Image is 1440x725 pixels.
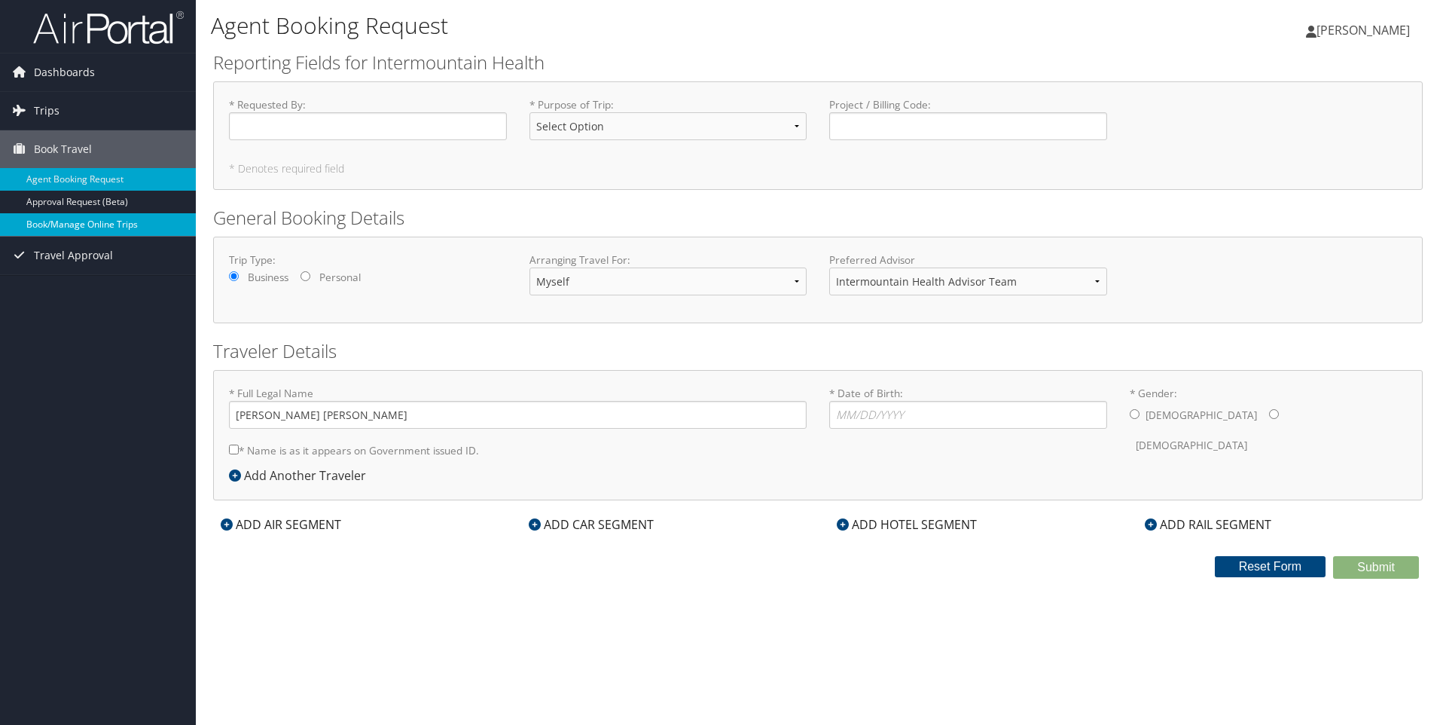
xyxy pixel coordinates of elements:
[1130,386,1408,460] label: * Gender:
[1269,409,1279,419] input: * Gender:[DEMOGRAPHIC_DATA][DEMOGRAPHIC_DATA]
[229,436,479,464] label: * Name is as it appears on Government issued ID.
[1136,431,1247,460] label: [DEMOGRAPHIC_DATA]
[34,92,59,130] span: Trips
[229,112,507,140] input: * Requested By:
[319,270,361,285] label: Personal
[1316,22,1410,38] span: [PERSON_NAME]
[529,97,807,152] label: * Purpose of Trip :
[34,54,95,91] span: Dashboards
[211,10,1021,41] h1: Agent Booking Request
[1146,401,1257,430] label: [DEMOGRAPHIC_DATA]
[229,252,507,268] label: Trip Type:
[1130,409,1139,419] input: * Gender:[DEMOGRAPHIC_DATA][DEMOGRAPHIC_DATA]
[829,97,1107,140] label: Project / Billing Code :
[213,50,1423,75] h2: Reporting Fields for Intermountain Health
[229,401,807,429] input: * Full Legal Name
[213,338,1423,364] h2: Traveler Details
[829,112,1107,140] input: Project / Billing Code:
[829,515,984,534] div: ADD HOTEL SEGMENT
[529,252,807,268] label: Arranging Travel For:
[529,112,807,140] select: * Purpose of Trip:
[229,445,239,454] input: * Name is as it appears on Government issued ID.
[229,467,374,485] div: Add Another Traveler
[229,386,807,429] label: * Full Legal Name
[1333,556,1419,579] button: Submit
[213,515,349,534] div: ADD AIR SEGMENT
[229,97,507,140] label: * Requested By :
[34,237,113,274] span: Travel Approval
[829,401,1107,429] input: * Date of Birth:
[829,252,1107,268] label: Preferred Advisor
[1137,515,1279,534] div: ADD RAIL SEGMENT
[1215,556,1326,577] button: Reset Form
[248,270,288,285] label: Business
[1306,8,1425,53] a: [PERSON_NAME]
[213,205,1423,231] h2: General Booking Details
[229,164,1407,174] h5: * Denotes required field
[521,515,661,534] div: ADD CAR SEGMENT
[34,130,92,168] span: Book Travel
[829,386,1107,429] label: * Date of Birth:
[33,10,184,45] img: airportal-logo.png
